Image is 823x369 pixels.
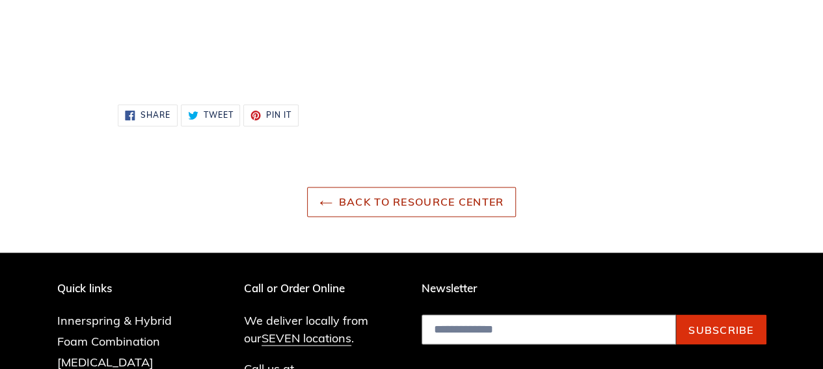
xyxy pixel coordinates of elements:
span: Tweet [204,111,234,119]
span: Share [141,111,170,119]
p: Quick links [57,282,191,295]
a: Foam Combination [57,333,160,348]
a: Innerspring & Hybrid [57,312,172,327]
a: Back to Resource Center [307,187,516,217]
button: Subscribe [676,314,766,344]
span: Pin it [266,111,291,119]
p: Newsletter [422,282,766,295]
span: Subscribe [688,323,754,336]
input: Email address [422,314,676,344]
p: Call or Order Online [244,282,402,295]
a: SEVEN locations [262,330,351,346]
a: [MEDICAL_DATA] [57,354,154,369]
p: We deliver locally from our . [244,311,402,346]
